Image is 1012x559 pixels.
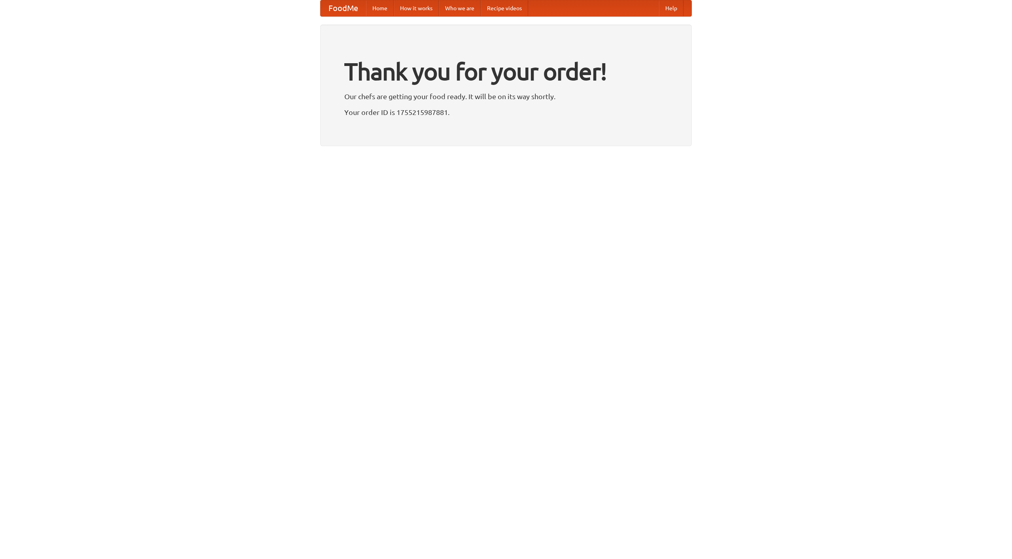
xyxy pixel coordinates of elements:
a: How it works [394,0,439,16]
p: Your order ID is 1755215987881. [344,106,668,118]
a: Recipe videos [481,0,528,16]
p: Our chefs are getting your food ready. It will be on its way shortly. [344,90,668,102]
h1: Thank you for your order! [344,53,668,90]
a: FoodMe [321,0,366,16]
a: Who we are [439,0,481,16]
a: Home [366,0,394,16]
a: Help [659,0,683,16]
